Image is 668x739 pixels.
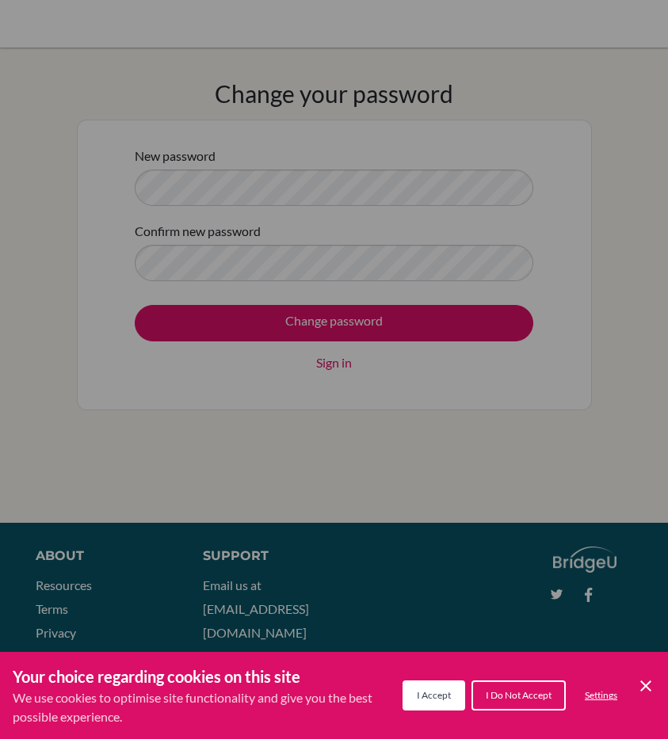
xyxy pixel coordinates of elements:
[486,689,552,701] span: I Do Not Accept
[471,680,566,710] button: I Do Not Accept
[572,682,630,709] button: Settings
[636,676,655,695] button: Save and close
[585,689,617,701] span: Settings
[13,688,403,726] p: We use cookies to optimise site functionality and give you the best possible experience.
[403,680,465,710] button: I Accept
[417,689,451,701] span: I Accept
[13,665,403,688] h3: Your choice regarding cookies on this site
